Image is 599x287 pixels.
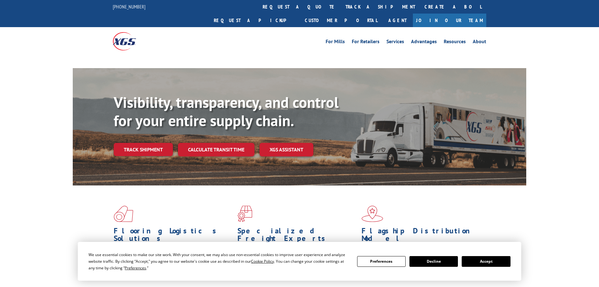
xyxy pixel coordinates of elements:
[237,274,316,281] a: Learn More >
[114,227,233,245] h1: Flooring Logistics Solutions
[209,14,300,27] a: Request a pickup
[178,143,254,156] a: Calculate transit time
[237,227,357,245] h1: Specialized Freight Experts
[78,242,521,281] div: Cookie Consent Prompt
[114,206,133,222] img: xgs-icon-total-supply-chain-intelligence-red
[362,206,383,222] img: xgs-icon-flagship-distribution-model-red
[409,256,458,267] button: Decline
[362,227,481,245] h1: Flagship Distribution Model
[462,256,510,267] button: Accept
[114,143,173,156] a: Track shipment
[237,206,252,222] img: xgs-icon-focused-on-flooring-red
[413,14,486,27] a: Join Our Team
[382,14,413,27] a: Agent
[251,259,274,264] span: Cookie Policy
[113,3,145,10] a: [PHONE_NUMBER]
[444,39,466,46] a: Resources
[357,256,406,267] button: Preferences
[326,39,345,46] a: For Mills
[352,39,379,46] a: For Retailers
[411,39,437,46] a: Advantages
[88,251,349,271] div: We use essential cookies to make our site work. With your consent, we may also use non-essential ...
[125,265,146,271] span: Preferences
[114,274,192,281] a: Learn More >
[114,92,339,130] b: Visibility, transparency, and control for your entire supply chain.
[473,39,486,46] a: About
[300,14,382,27] a: Customer Portal
[260,143,313,156] a: XGS ASSISTANT
[386,39,404,46] a: Services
